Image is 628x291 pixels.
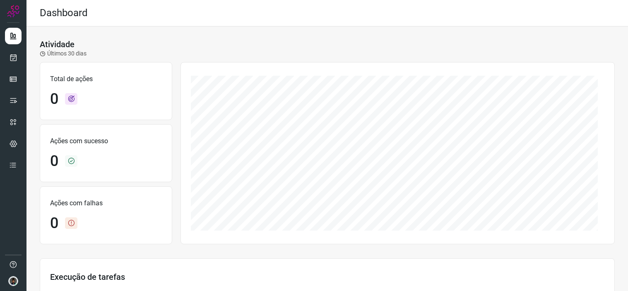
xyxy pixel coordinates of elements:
[40,49,87,58] p: Últimos 30 dias
[8,276,18,286] img: d44150f10045ac5288e451a80f22ca79.png
[50,136,162,146] p: Ações com sucesso
[50,198,162,208] p: Ações com falhas
[50,90,58,108] h1: 0
[50,272,604,282] h3: Execução de tarefas
[7,5,19,17] img: Logo
[40,7,88,19] h2: Dashboard
[50,74,162,84] p: Total de ações
[50,152,58,170] h1: 0
[50,214,58,232] h1: 0
[40,39,75,49] h3: Atividade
